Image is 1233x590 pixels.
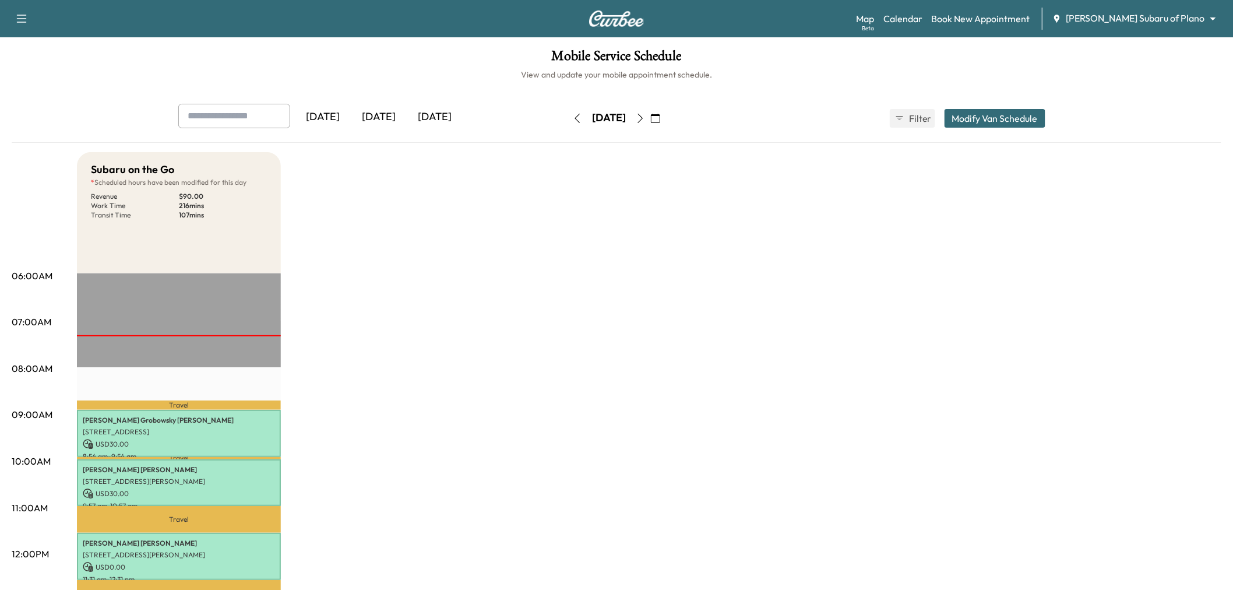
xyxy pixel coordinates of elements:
p: 07:00AM [12,315,51,329]
p: USD 0.00 [83,562,275,573]
p: Scheduled hours have been modified for this day [91,178,267,187]
span: [PERSON_NAME] Subaru of Plano [1066,12,1205,25]
span: Filter [909,111,930,125]
p: [PERSON_NAME] [PERSON_NAME] [83,539,275,548]
p: 107 mins [179,210,267,220]
a: Book New Appointment [932,12,1030,26]
p: $ 90.00 [179,192,267,201]
a: MapBeta [856,12,874,26]
p: 12:00PM [12,547,49,561]
p: Travel [77,506,281,533]
div: Beta [862,24,874,33]
p: 8:54 am - 9:54 am [83,452,275,461]
p: Travel [77,457,281,459]
p: 09:00AM [12,408,52,422]
p: Transit Time [91,210,179,220]
h1: Mobile Service Schedule [12,49,1221,69]
p: 08:00AM [12,361,52,375]
button: Filter [890,109,935,128]
h5: Subaru on the Go [91,161,174,178]
p: [PERSON_NAME] [PERSON_NAME] [83,465,275,475]
p: [STREET_ADDRESS][PERSON_NAME] [83,477,275,486]
a: Calendar [883,12,922,26]
p: 06:00AM [12,269,52,283]
p: Travel [77,401,281,410]
p: USD 30.00 [83,439,275,449]
button: Modify Van Schedule [945,109,1045,128]
p: 9:57 am - 10:57 am [83,501,275,511]
div: [DATE] [351,104,407,131]
p: [STREET_ADDRESS] [83,427,275,437]
img: Curbee Logo [589,10,644,27]
div: [DATE] [407,104,463,131]
h6: View and update your mobile appointment schedule. [12,69,1221,80]
p: 11:00AM [12,501,48,515]
p: USD 30.00 [83,489,275,499]
div: [DATE] [592,111,626,125]
p: Work Time [91,201,179,210]
p: [PERSON_NAME] Grobowsky [PERSON_NAME] [83,416,275,425]
p: 216 mins [179,201,267,210]
p: Revenue [91,192,179,201]
p: 10:00AM [12,454,51,468]
p: 11:31 am - 12:31 pm [83,575,275,584]
p: [STREET_ADDRESS][PERSON_NAME] [83,550,275,560]
div: [DATE] [295,104,351,131]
